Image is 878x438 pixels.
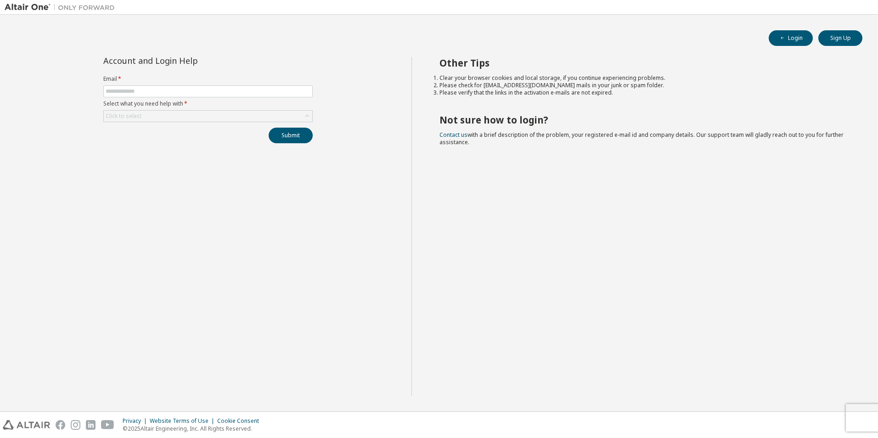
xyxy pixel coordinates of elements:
div: Cookie Consent [217,417,265,425]
button: Submit [269,128,313,143]
button: Sign Up [818,30,862,46]
div: Click to select [104,111,312,122]
span: with a brief description of the problem, your registered e-mail id and company details. Our suppo... [439,131,844,146]
li: Clear your browser cookies and local storage, if you continue experiencing problems. [439,74,846,82]
label: Email [103,75,313,83]
div: Privacy [123,417,150,425]
h2: Other Tips [439,57,846,69]
div: Account and Login Help [103,57,271,64]
a: Contact us [439,131,467,139]
div: Website Terms of Use [150,417,217,425]
h2: Not sure how to login? [439,114,846,126]
li: Please check for [EMAIL_ADDRESS][DOMAIN_NAME] mails in your junk or spam folder. [439,82,846,89]
img: Altair One [5,3,119,12]
img: linkedin.svg [86,420,96,430]
img: youtube.svg [101,420,114,430]
button: Login [769,30,813,46]
p: © 2025 Altair Engineering, Inc. All Rights Reserved. [123,425,265,432]
div: Click to select [106,112,141,120]
li: Please verify that the links in the activation e-mails are not expired. [439,89,846,96]
label: Select what you need help with [103,100,313,107]
img: instagram.svg [71,420,80,430]
img: facebook.svg [56,420,65,430]
img: altair_logo.svg [3,420,50,430]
